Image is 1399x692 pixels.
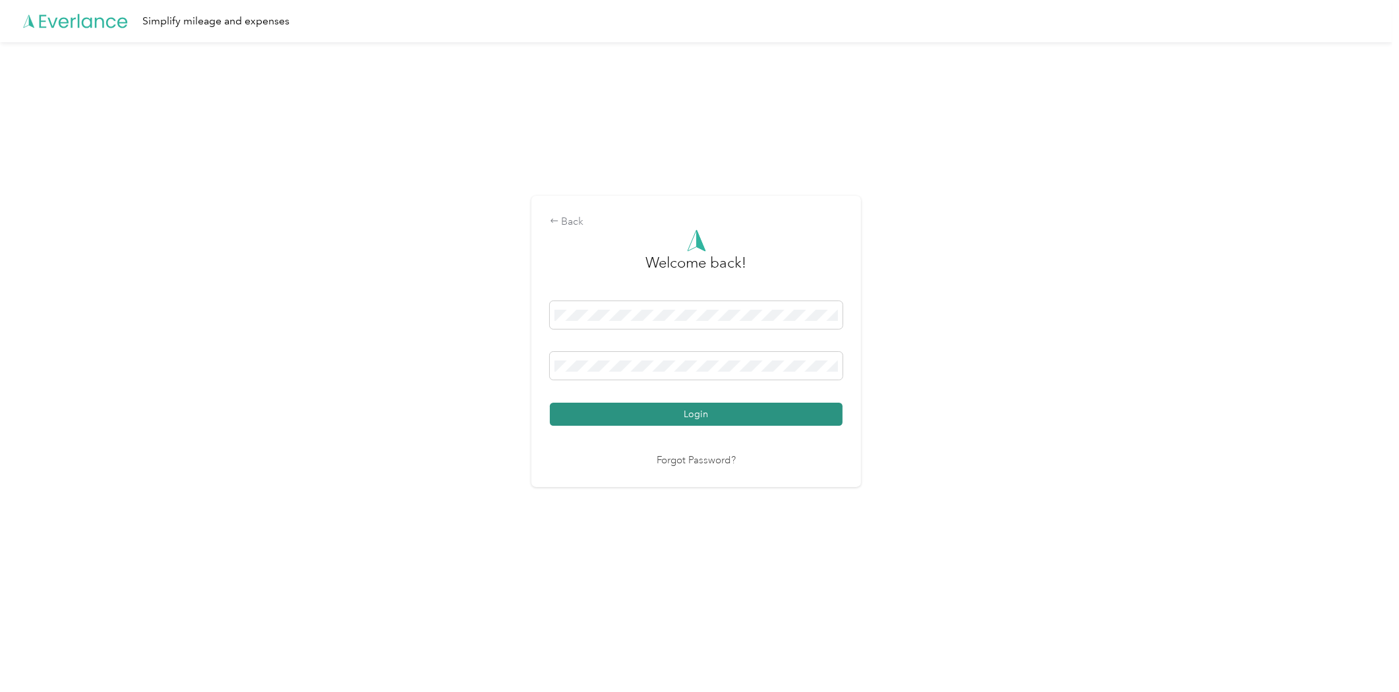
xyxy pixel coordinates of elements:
[1325,618,1399,692] iframe: Everlance-gr Chat Button Frame
[646,252,747,287] h3: greeting
[657,453,736,469] a: Forgot Password?
[142,13,289,30] div: Simplify mileage and expenses
[550,403,843,426] button: Login
[550,214,843,230] div: Back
